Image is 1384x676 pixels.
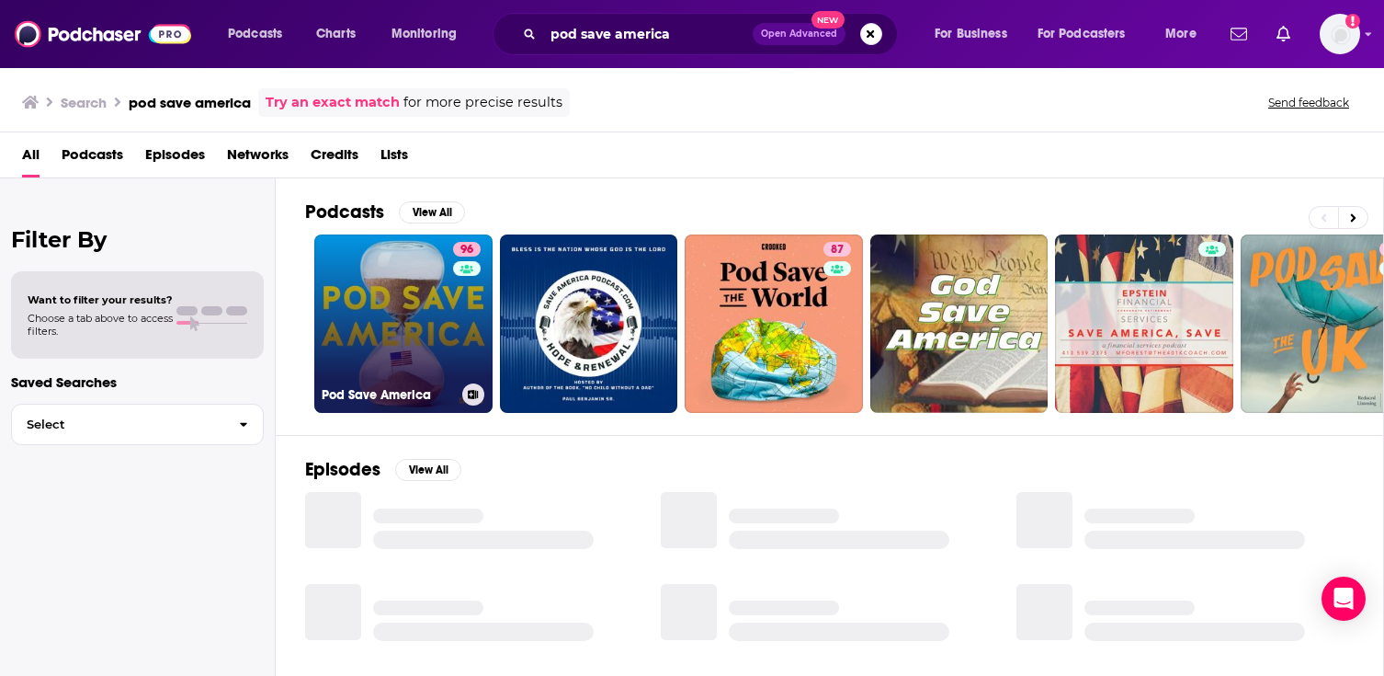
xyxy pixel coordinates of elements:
span: Open Advanced [761,29,837,39]
button: open menu [379,19,481,49]
h2: Episodes [305,458,380,481]
span: Choose a tab above to access filters. [28,312,173,338]
a: Podcasts [62,140,123,178]
h3: pod save america [129,94,251,111]
span: Podcasts [228,21,282,47]
span: New [811,11,845,29]
a: Networks [227,140,289,178]
p: Saved Searches [11,373,264,391]
img: User Profile [1320,14,1360,54]
span: More [1165,21,1197,47]
a: Charts [304,19,367,49]
div: Search podcasts, credits, & more... [510,13,915,55]
a: 96Pod Save America [314,235,493,413]
div: Open Intercom Messenger [1322,577,1366,621]
span: Want to filter your results? [28,293,173,306]
button: open menu [922,19,1030,49]
h3: Search [61,94,107,111]
a: PodcastsView All [305,201,465,223]
a: 96 [453,242,481,257]
svg: Add a profile image [1345,14,1360,29]
button: open menu [215,19,306,49]
button: open menu [1026,19,1152,49]
span: Logged in as gussent [1320,14,1360,54]
button: open menu [1152,19,1220,49]
a: EpisodesView All [305,458,461,481]
a: Lists [380,140,408,178]
span: Charts [316,21,356,47]
span: for more precise results [403,92,562,113]
button: Select [11,404,264,445]
button: Show profile menu [1320,14,1360,54]
button: View All [395,459,461,481]
span: 87 [831,241,844,259]
a: Try an exact match [266,92,400,113]
a: Episodes [145,140,205,178]
a: Show notifications dropdown [1269,18,1298,50]
span: 96 [460,241,473,259]
h2: Podcasts [305,201,384,223]
a: 87 [823,242,851,257]
a: Credits [311,140,358,178]
button: Open AdvancedNew [753,23,845,45]
img: Podchaser - Follow, Share and Rate Podcasts [15,17,191,52]
span: For Podcasters [1038,21,1126,47]
a: 87 [685,235,863,413]
h2: Filter By [11,226,264,253]
span: Monitoring [391,21,457,47]
a: All [22,140,40,178]
span: For Business [935,21,1007,47]
span: Select [12,418,224,430]
input: Search podcasts, credits, & more... [543,19,753,49]
a: Show notifications dropdown [1223,18,1254,50]
button: View All [399,201,465,223]
h3: Pod Save America [322,387,455,403]
button: Send feedback [1263,95,1355,110]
